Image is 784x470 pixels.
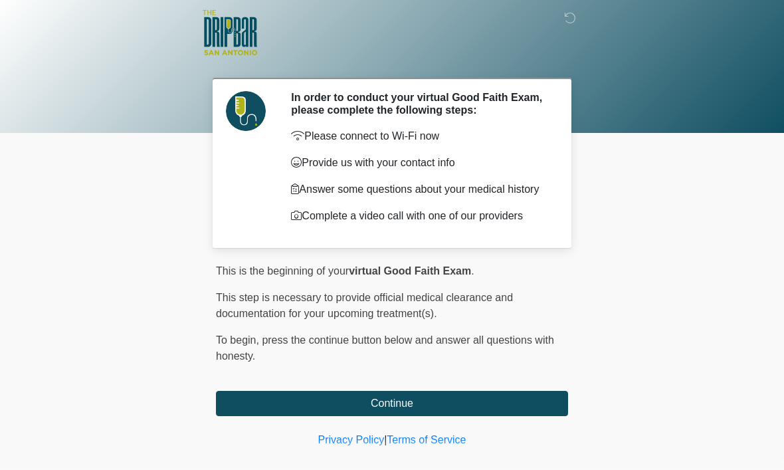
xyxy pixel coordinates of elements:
[471,265,474,277] span: .
[291,128,548,144] p: Please connect to Wi-Fi now
[216,292,513,319] span: This step is necessary to provide official medical clearance and documentation for your upcoming ...
[349,265,471,277] strong: virtual Good Faith Exam
[291,181,548,197] p: Answer some questions about your medical history
[216,334,262,346] span: To begin,
[384,434,387,445] a: |
[226,91,266,131] img: Agent Avatar
[216,334,554,362] span: press the continue button below and answer all questions with honesty.
[291,91,548,116] h2: In order to conduct your virtual Good Faith Exam, please complete the following steps:
[318,434,385,445] a: Privacy Policy
[291,155,548,171] p: Provide us with your contact info
[203,10,257,57] img: The DRIPBaR - San Antonio Fossil Creek Logo
[216,265,349,277] span: This is the beginning of your
[291,208,548,224] p: Complete a video call with one of our providers
[387,434,466,445] a: Terms of Service
[216,391,568,416] button: Continue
